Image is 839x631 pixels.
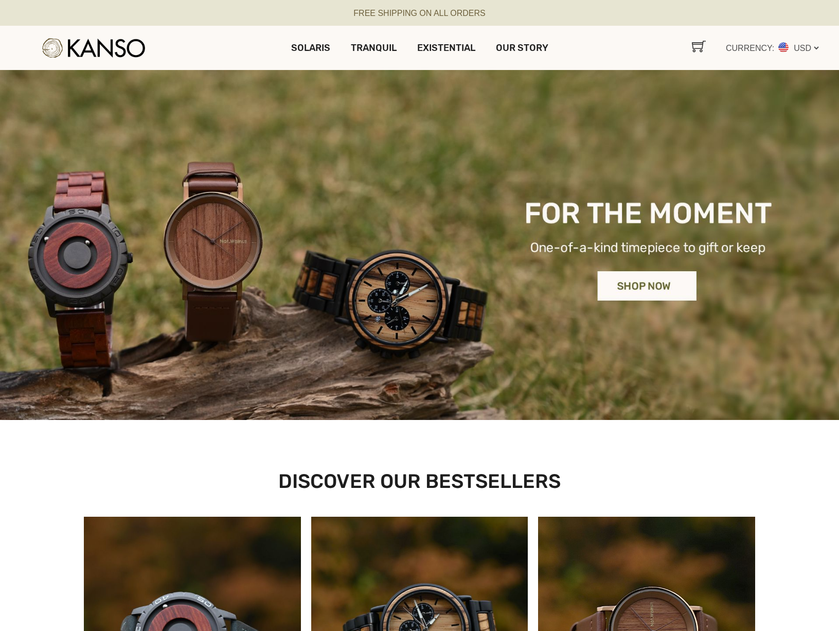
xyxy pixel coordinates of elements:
a: SOLARIS [281,36,341,60]
nav: Menu [281,36,559,60]
span: USD [794,44,819,52]
a: OUR STORY [486,36,559,60]
div: CURRENCY: [716,36,829,60]
p: FREE SHIPPING ON ALL ORDERS [353,6,485,20]
a: TRANQUIL [341,36,407,60]
a: EXISTENTIAL [407,36,486,60]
